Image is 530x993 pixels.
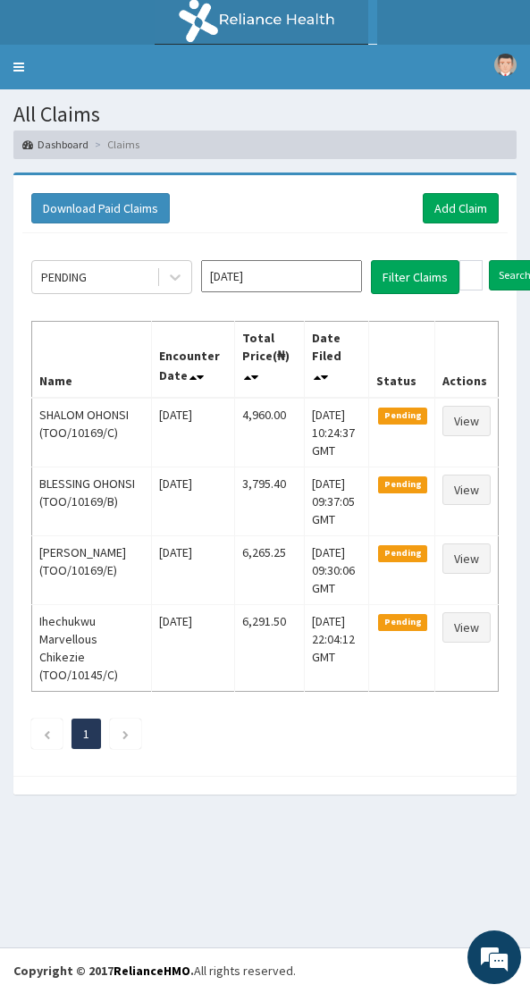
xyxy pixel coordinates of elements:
td: [PERSON_NAME] (TOO/10169/E) [32,535,152,604]
a: Dashboard [22,137,88,152]
span: Pending [378,614,427,630]
button: Filter Claims [371,260,459,294]
td: 6,265.25 [234,535,304,604]
td: 6,291.50 [234,604,304,691]
span: Pending [378,476,427,492]
td: Ihechukwu Marvellous Chikezie (TOO/10145/C) [32,604,152,691]
td: [DATE] [152,467,234,535]
th: Date Filed [304,321,369,398]
th: Name [32,321,152,398]
td: [DATE] [152,535,234,604]
img: User Image [494,54,517,76]
span: Pending [378,545,427,561]
td: SHALOM OHONSI (TOO/10169/C) [32,398,152,467]
td: [DATE] 10:24:37 GMT [304,398,369,467]
h1: All Claims [13,103,517,126]
strong: Copyright © 2017 . [13,963,194,979]
th: Total Price(₦) [234,321,304,398]
li: Claims [90,137,139,152]
span: Pending [378,408,427,424]
a: Previous page [43,726,51,742]
a: View [442,406,491,436]
td: [DATE] 22:04:12 GMT [304,604,369,691]
th: Status [369,321,435,398]
th: Encounter Date [152,321,234,398]
td: [DATE] [152,398,234,467]
a: View [442,475,491,505]
input: Search by HMO ID [459,260,483,290]
a: Page 1 is your current page [83,726,89,742]
a: View [442,612,491,643]
div: PENDING [41,268,87,286]
a: Add Claim [423,193,499,223]
input: Select Month and Year [201,260,362,292]
td: [DATE] [152,604,234,691]
td: [DATE] 09:30:06 GMT [304,535,369,604]
a: Next page [122,726,130,742]
a: RelianceHMO [114,963,190,979]
td: 4,960.00 [234,398,304,467]
td: 3,795.40 [234,467,304,535]
button: Download Paid Claims [31,193,170,223]
td: BLESSING OHONSI (TOO/10169/B) [32,467,152,535]
td: [DATE] 09:37:05 GMT [304,467,369,535]
th: Actions [434,321,498,398]
a: View [442,543,491,574]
